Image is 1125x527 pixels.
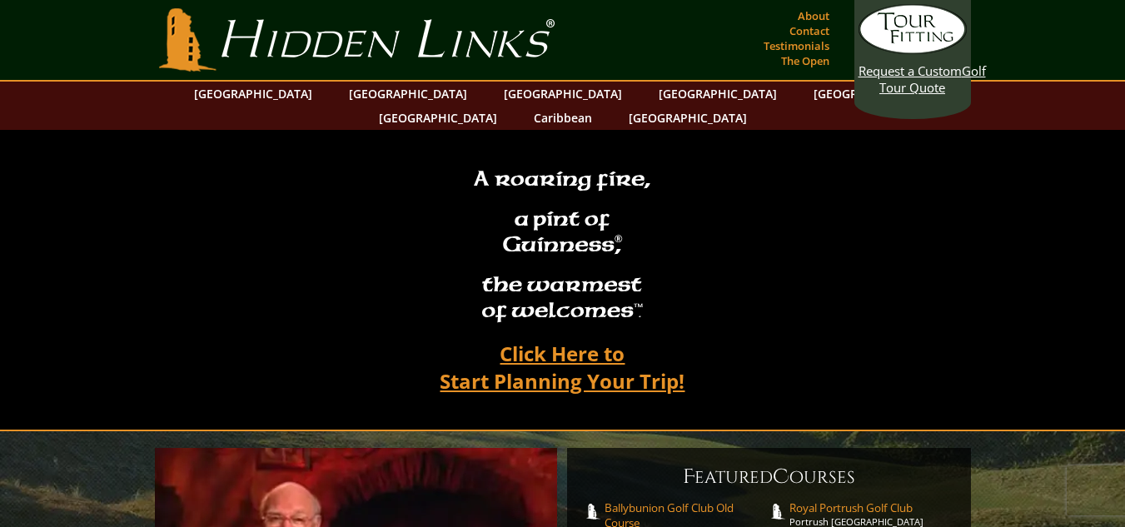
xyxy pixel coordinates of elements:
[371,106,505,130] a: [GEOGRAPHIC_DATA]
[777,49,834,72] a: The Open
[186,82,321,106] a: [GEOGRAPHIC_DATA]
[759,34,834,57] a: Testimonials
[683,464,694,490] span: F
[584,464,954,490] h6: eatured ourses
[423,334,701,400] a: Click Here toStart Planning Your Trip!
[650,82,785,106] a: [GEOGRAPHIC_DATA]
[525,106,600,130] a: Caribbean
[859,4,967,96] a: Request a CustomGolf Tour Quote
[794,4,834,27] a: About
[859,62,962,79] span: Request a Custom
[773,464,789,490] span: C
[620,106,755,130] a: [GEOGRAPHIC_DATA]
[805,82,940,106] a: [GEOGRAPHIC_DATA]
[495,82,630,106] a: [GEOGRAPHIC_DATA]
[463,159,661,334] h2: A roaring fire, a pint of Guinness , the warmest of welcomesâ„¢.
[341,82,475,106] a: [GEOGRAPHIC_DATA]
[785,19,834,42] a: Contact
[789,500,954,515] span: Royal Portrush Golf Club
